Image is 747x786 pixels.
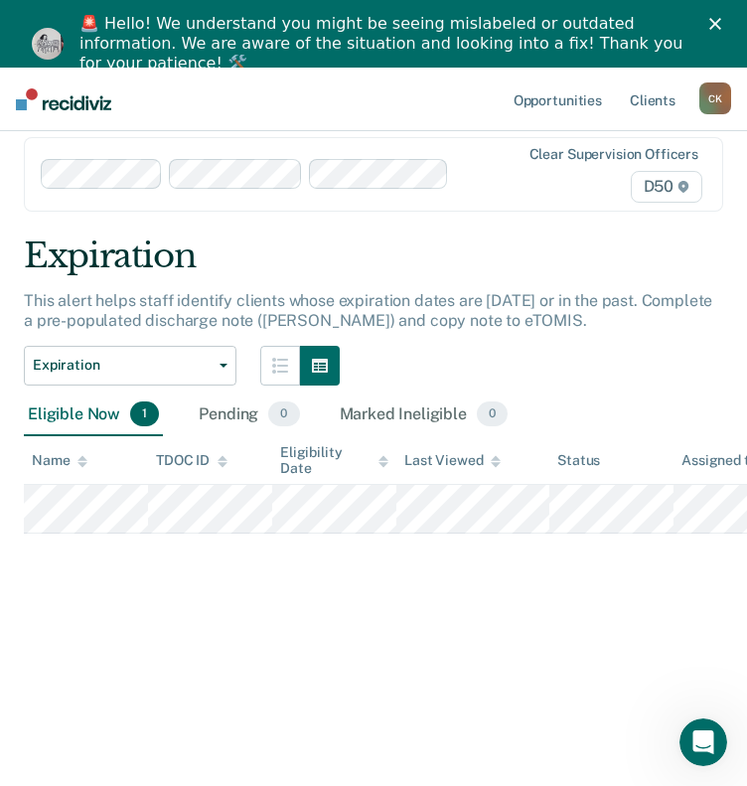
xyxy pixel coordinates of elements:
div: Status [557,452,600,469]
div: Name [32,452,87,469]
button: CK [699,82,731,114]
div: Eligible Now1 [24,393,163,437]
div: Clear supervision officers [529,146,698,163]
div: Close [709,18,729,30]
img: Profile image for Kim [32,28,64,60]
span: 1 [130,401,159,427]
span: D50 [631,171,702,203]
div: 🚨 Hello! We understand you might be seeing mislabeled or outdated information. We are aware of th... [79,14,683,74]
div: Marked Ineligible0 [336,393,513,437]
iframe: Intercom live chat [679,718,727,766]
div: Pending0 [195,393,303,437]
button: Expiration [24,346,236,386]
a: Clients [626,68,679,131]
div: TDOC ID [156,452,227,469]
span: Expiration [33,357,212,374]
p: This alert helps staff identify clients whose expiration dates are [DATE] or in the past. Complet... [24,291,712,329]
div: Last Viewed [404,452,501,469]
div: Eligibility Date [280,444,388,478]
div: C K [699,82,731,114]
a: Opportunities [510,68,606,131]
img: Recidiviz [16,88,111,110]
span: 0 [477,401,508,427]
span: 0 [268,401,299,427]
div: Expiration [24,236,723,292]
